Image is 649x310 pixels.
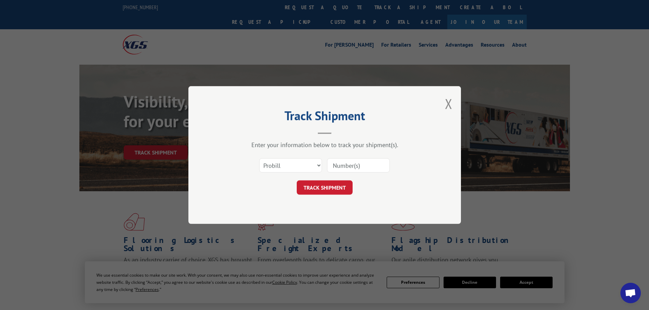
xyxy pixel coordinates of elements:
button: TRACK SHIPMENT [297,180,353,195]
div: Enter your information below to track your shipment(s). [222,141,427,149]
h2: Track Shipment [222,111,427,124]
button: Close modal [445,95,452,113]
div: Open chat [620,283,641,303]
input: Number(s) [327,158,390,173]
